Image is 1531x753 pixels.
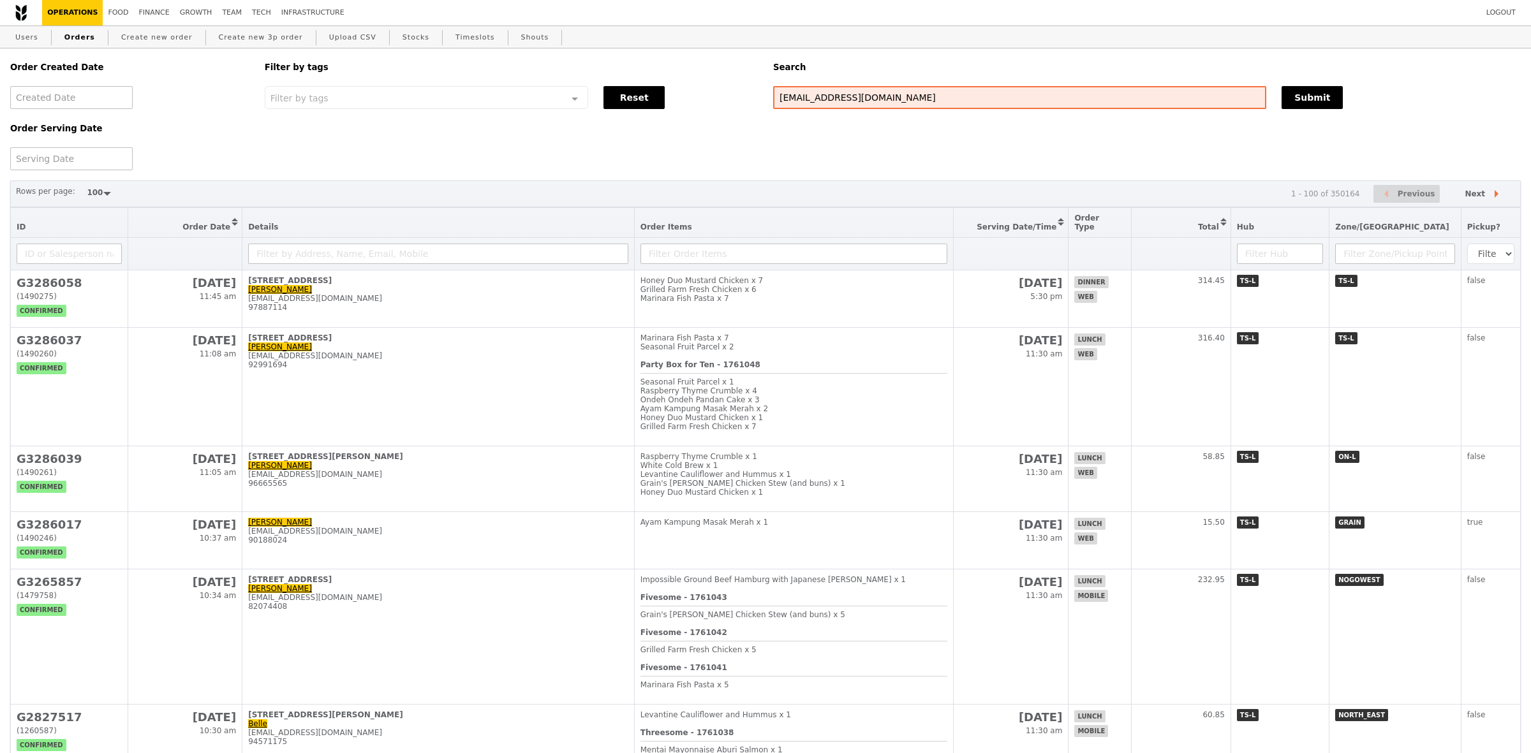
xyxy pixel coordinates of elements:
input: ID or Salesperson name [17,244,122,264]
h2: [DATE] [134,575,236,589]
span: Hub [1237,223,1254,231]
h2: G3286058 [17,276,122,289]
b: Fivesome - 1761042 [640,628,727,637]
span: 232.95 [1198,575,1225,584]
div: [STREET_ADDRESS][PERSON_NAME] [248,710,628,719]
span: 11:30 am [1026,726,1062,735]
span: confirmed [17,604,66,616]
span: 314.45 [1198,276,1225,285]
span: Honey Duo Mustard Chicken x 1 [640,413,764,422]
h2: [DATE] [134,518,236,531]
div: [EMAIL_ADDRESS][DOMAIN_NAME] [248,294,628,303]
span: 11:30 am [1026,534,1062,543]
label: Rows per page: [16,185,75,198]
h5: Order Serving Date [10,124,249,133]
span: mobile [1074,590,1108,602]
span: web [1074,291,1097,303]
h2: G3286017 [17,518,122,531]
a: Stocks [397,26,434,49]
button: Reset [603,86,665,109]
div: 1 - 100 of 350164 [1291,189,1360,198]
span: 10:37 am [200,534,236,543]
div: 97887114 [248,303,628,312]
span: Raspberry Thyme Crumble x 4 [640,386,757,395]
a: Create new order [116,26,198,49]
span: Ayam Kampung Masak Merah x 2 [640,404,768,413]
div: Grilled Farm Fresh Chicken x 6 [640,285,948,294]
span: Next [1465,186,1485,201]
span: NOGOWEST [1335,574,1383,586]
span: 11:30 am [1026,591,1062,600]
div: (1479758) [17,591,122,600]
span: Marinara Fish Pasta x 5 [640,680,729,689]
div: [EMAIL_ADDRESS][DOMAIN_NAME] [248,351,628,360]
button: Next [1454,185,1515,203]
h2: [DATE] [959,333,1062,347]
span: 316.40 [1198,333,1225,342]
div: (1490260) [17,349,122,358]
div: [EMAIL_ADDRESS][DOMAIN_NAME] [248,527,628,536]
h5: Filter by tags [265,62,758,72]
h2: [DATE] [959,276,1062,289]
span: web [1074,348,1097,360]
h5: Order Created Date [10,62,249,72]
span: TS-L [1335,332,1357,344]
input: Created Date [10,86,133,109]
h2: [DATE] [134,333,236,347]
span: false [1467,276,1486,285]
b: Party Box for Ten - 1761048 [640,360,760,369]
a: [PERSON_NAME] [248,518,312,527]
input: Filter Hub [1237,244,1323,264]
a: [PERSON_NAME] [248,584,312,593]
h2: [DATE] [959,575,1062,589]
span: lunch [1074,575,1105,587]
div: [EMAIL_ADDRESS][DOMAIN_NAME] [248,593,628,602]
a: Belle [248,719,267,728]
span: false [1467,575,1486,584]
a: Create new 3p order [214,26,308,49]
a: Shouts [516,26,554,49]
div: Impossible Ground Beef Hamburg with Japanese [PERSON_NAME] x 1 [640,575,948,584]
span: 11:05 am [200,468,236,477]
div: (1490275) [17,292,122,301]
span: 58.85 [1202,452,1224,461]
span: confirmed [17,481,66,493]
span: 10:30 am [200,726,236,735]
span: lunch [1074,333,1105,346]
button: Submit [1282,86,1343,109]
span: Order Items [640,223,692,231]
span: dinner [1074,276,1108,288]
h2: G2827517 [17,710,122,724]
div: Ayam Kampung Masak Merah x 1 [640,518,948,527]
div: [STREET_ADDRESS] [248,333,628,342]
span: false [1467,333,1486,342]
b: Fivesome - 1761043 [640,593,727,602]
span: 11:08 am [200,349,236,358]
span: TS-L [1237,332,1259,344]
h2: [DATE] [134,452,236,465]
span: confirmed [17,362,66,374]
h5: Search [773,62,1521,72]
span: Details [248,223,278,231]
input: Search any field [773,86,1266,109]
div: 96665565 [248,479,628,488]
h2: G3265857 [17,575,122,589]
span: Ondeh Ondeh Pandan Cake x 3 [640,395,760,404]
div: (1490261) [17,468,122,477]
a: Timeslots [450,26,499,49]
div: Marinara Fish Pasta x 7 [640,294,948,303]
span: 15.50 [1202,518,1224,527]
span: Seasonal Fruit Parcel x 1 [640,377,734,386]
span: TS-L [1237,516,1259,529]
a: Upload CSV [324,26,381,49]
div: Levantine Cauliflower and Hummus x 1 [640,470,948,479]
div: Marinara Fish Pasta x 7 [640,333,948,342]
div: [STREET_ADDRESS] [248,575,628,584]
span: Order Type [1074,214,1099,231]
span: web [1074,467,1097,479]
span: false [1467,710,1486,719]
span: lunch [1074,452,1105,464]
span: Grilled Farm Fresh Chicken x 7 [640,422,757,431]
div: Seasonal Fruit Parcel x 2 [640,342,948,351]
span: Grilled Farm Fresh Chicken x 5 [640,645,757,654]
